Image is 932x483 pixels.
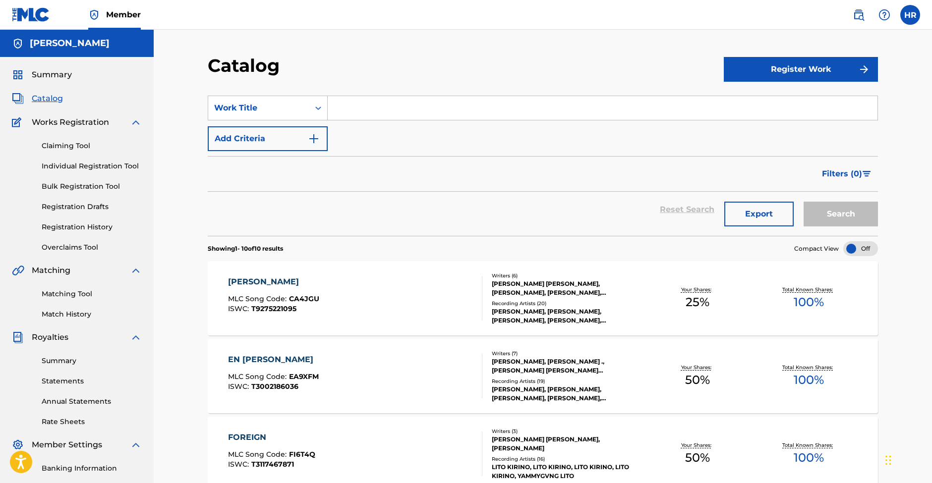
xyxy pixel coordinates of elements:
[289,450,315,459] span: FI6T4Q
[208,339,878,413] a: EN [PERSON_NAME]MLC Song Code:EA9XFMISWC:T3002186036Writers (7)[PERSON_NAME], [PERSON_NAME] ., [P...
[685,371,710,389] span: 50 %
[492,350,641,357] div: Writers ( 7 )
[681,441,714,449] p: Your Shares:
[42,242,142,253] a: Overclaims Tool
[816,161,878,186] button: Filters (0)
[42,376,142,386] a: Statements
[208,126,328,151] button: Add Criteria
[42,417,142,427] a: Rate Sheets
[251,304,296,313] span: T9275221095
[32,439,102,451] span: Member Settings
[32,331,68,343] span: Royalties
[882,435,932,483] iframe: Chat Widget
[42,161,142,171] a: Individual Registration Tool
[32,116,109,128] span: Works Registration
[208,96,878,236] form: Search Form
[12,116,25,128] img: Works Registration
[492,307,641,325] div: [PERSON_NAME], [PERSON_NAME], [PERSON_NAME], [PERSON_NAME], [PERSON_NAME]
[12,439,24,451] img: Member Settings
[228,304,251,313] span: ISWC :
[12,331,24,343] img: Royalties
[228,460,251,469] span: ISWC :
[492,377,641,385] div: Recording Artists ( 19 )
[492,279,641,297] div: [PERSON_NAME] [PERSON_NAME], [PERSON_NAME], [PERSON_NAME], [PERSON_NAME], [PERSON_NAME], [PERSON_...
[130,331,142,343] img: expand
[12,7,50,22] img: MLC Logo
[42,289,142,299] a: Matching Tool
[492,435,641,453] div: [PERSON_NAME] [PERSON_NAME], [PERSON_NAME]
[228,294,289,303] span: MLC Song Code :
[289,372,319,381] span: EA9XFM
[42,356,142,366] a: Summary
[208,244,283,253] p: Showing 1 - 10 of 10 results
[130,265,142,276] img: expand
[42,463,142,474] a: Banking Information
[208,54,285,77] h2: Catalog
[794,244,839,253] span: Compact View
[794,293,824,311] span: 100 %
[42,309,142,320] a: Match History
[12,69,72,81] a: SummarySummary
[900,5,920,25] div: User Menu
[492,428,641,435] div: Writers ( 3 )
[492,300,641,307] div: Recording Artists ( 20 )
[308,133,320,145] img: 9d2ae6d4665cec9f34b9.svg
[106,9,141,20] span: Member
[685,449,710,467] span: 50 %
[42,202,142,212] a: Registration Drafts
[874,5,894,25] div: Help
[878,9,890,21] img: help
[214,102,303,114] div: Work Title
[228,382,251,391] span: ISWC :
[42,396,142,407] a: Annual Statements
[289,294,319,303] span: CA4JGU
[12,265,24,276] img: Matching
[228,450,289,459] span: MLC Song Code :
[12,38,24,50] img: Accounts
[492,463,641,481] div: LITO KIRINO, LITO KIRINO, LITO KIRINO, LITO KIRINO, YAMMYGVNG LITO
[782,441,835,449] p: Total Known Shares:
[130,439,142,451] img: expand
[32,93,63,105] span: Catalog
[904,319,932,403] iframe: Resource Center
[885,445,891,475] div: Drag
[30,38,110,49] h5: Henry Antonio Rivas
[251,382,298,391] span: T3002186036
[12,93,63,105] a: CatalogCatalog
[681,286,714,293] p: Your Shares:
[794,449,824,467] span: 100 %
[686,293,709,311] span: 25 %
[228,354,319,366] div: EN [PERSON_NAME]
[32,265,70,276] span: Matching
[822,168,862,180] span: Filters ( 0 )
[492,385,641,403] div: [PERSON_NAME], [PERSON_NAME], [PERSON_NAME], [PERSON_NAME], [PERSON_NAME]
[208,261,878,335] a: [PERSON_NAME]MLC Song Code:CA4JGUISWC:T9275221095Writers (6)[PERSON_NAME] [PERSON_NAME], [PERSON_...
[794,371,824,389] span: 100 %
[782,364,835,371] p: Total Known Shares:
[681,364,714,371] p: Your Shares:
[12,69,24,81] img: Summary
[228,372,289,381] span: MLC Song Code :
[251,460,294,469] span: T3117467871
[858,63,870,75] img: f7272a7cc735f4ea7f67.svg
[782,286,835,293] p: Total Known Shares:
[130,116,142,128] img: expand
[853,9,865,21] img: search
[492,455,641,463] div: Recording Artists ( 16 )
[492,357,641,375] div: [PERSON_NAME], [PERSON_NAME] ., [PERSON_NAME] [PERSON_NAME] [PERSON_NAME] [PERSON_NAME] [PERSON_N...
[492,272,641,279] div: Writers ( 6 )
[42,141,142,151] a: Claiming Tool
[42,181,142,192] a: Bulk Registration Tool
[228,431,315,443] div: FOREIGN
[12,93,24,105] img: Catalog
[724,202,794,226] button: Export
[32,69,72,81] span: Summary
[228,276,319,288] div: [PERSON_NAME]
[88,9,100,21] img: Top Rightsholder
[849,5,869,25] a: Public Search
[42,222,142,232] a: Registration History
[863,171,871,177] img: filter
[724,57,878,82] button: Register Work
